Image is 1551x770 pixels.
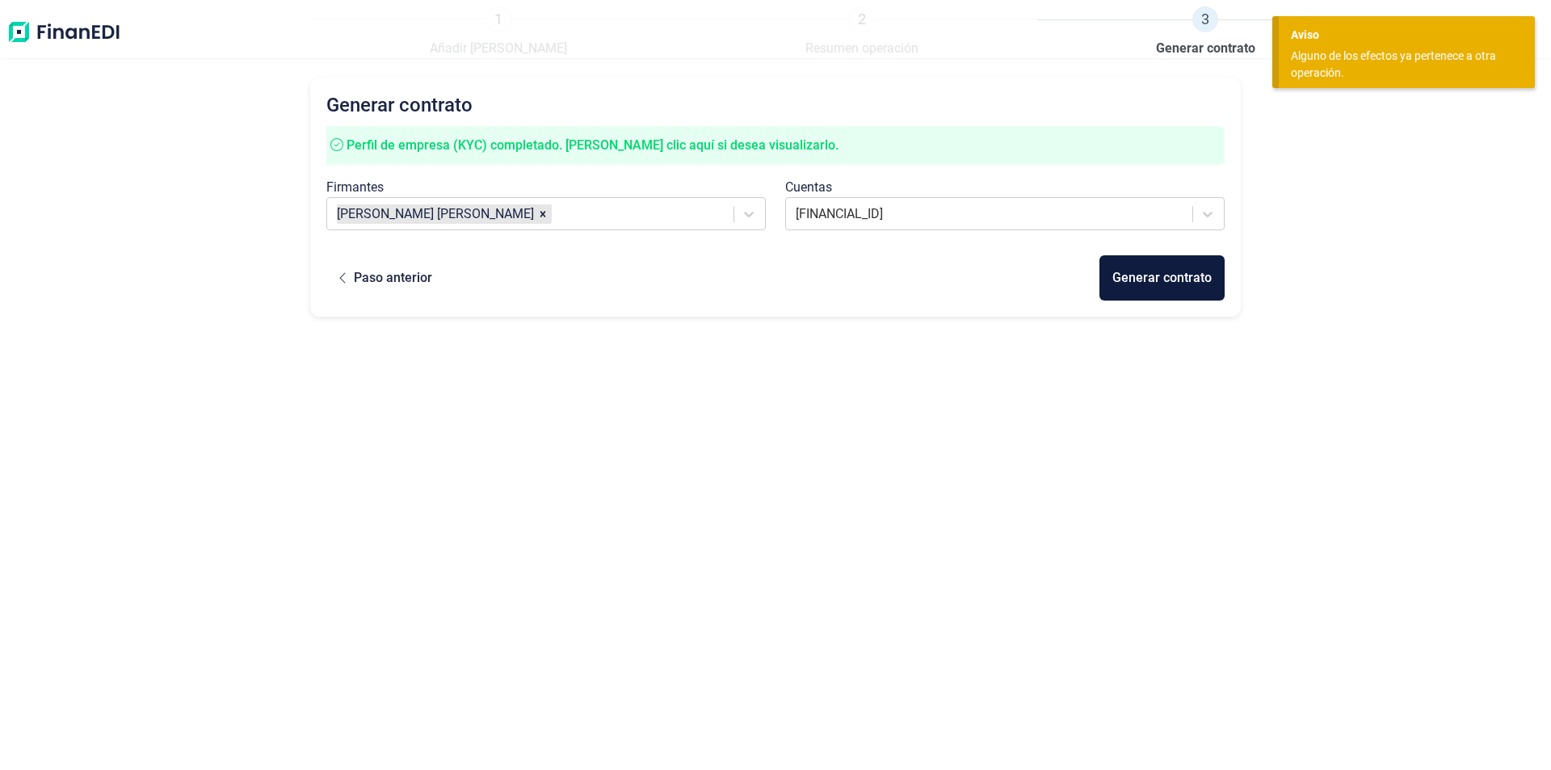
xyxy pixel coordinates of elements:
[6,6,121,58] img: Logo de aplicación
[1192,6,1218,32] span: 3
[326,94,1225,116] h2: Generar contrato
[785,178,1225,197] div: Cuentas
[1291,48,1511,82] div: Alguno de los efectos ya pertenece a otra operación.
[1291,27,1523,44] div: Aviso
[354,268,432,288] div: Paso anterior
[337,204,534,224] article: [PERSON_NAME] [PERSON_NAME]
[347,137,839,153] span: Perfil de empresa (KYC) completado. [PERSON_NAME] clic aquí si desea visualizarlo.
[534,204,552,224] div: Remove JOSE DOMINGO
[326,178,766,197] div: Firmantes
[1112,268,1212,288] div: Generar contrato
[1156,39,1255,58] span: Generar contrato
[326,255,445,301] button: Paso anterior
[1156,6,1255,58] a: 3Generar contrato
[1099,255,1225,301] button: Generar contrato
